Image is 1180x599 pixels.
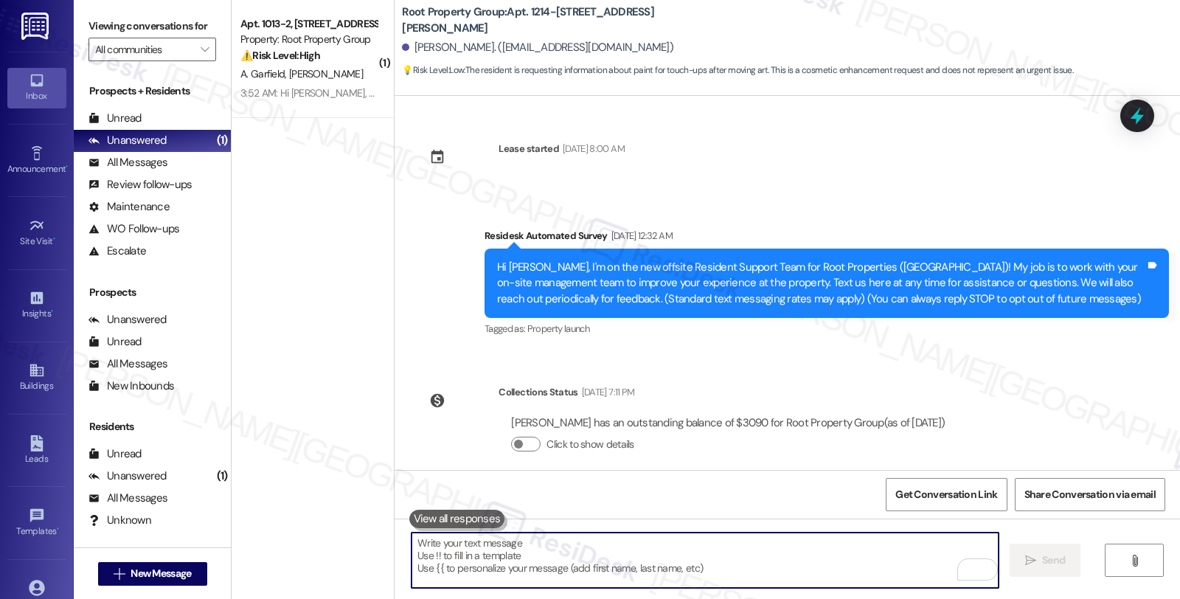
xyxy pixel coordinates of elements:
[1024,487,1156,502] span: Share Conversation via email
[88,15,216,38] label: Viewing conversations for
[608,228,673,243] div: [DATE] 12:32 AM
[240,67,289,80] span: A. Garfield
[485,318,1169,339] div: Tagged as:
[114,568,125,580] i: 
[7,503,66,543] a: Templates •
[213,129,232,152] div: (1)
[1010,544,1081,577] button: Send
[402,63,1073,78] span: : The resident is requesting information about paint for touch-ups after moving art. This is a co...
[485,228,1169,249] div: Residesk Automated Survey
[131,566,191,581] span: New Message
[88,155,167,170] div: All Messages
[66,162,68,172] span: •
[402,64,464,76] strong: 💡 Risk Level: Low
[74,83,231,99] div: Prospects + Residents
[88,513,151,528] div: Unknown
[1042,553,1065,568] span: Send
[213,465,232,488] div: (1)
[895,487,997,502] span: Get Conversation Link
[7,431,66,471] a: Leads
[88,378,174,394] div: New Inbounds
[527,322,589,335] span: Property launch
[88,111,142,126] div: Unread
[240,16,377,32] div: Apt. 1013-2, [STREET_ADDRESS]
[412,533,999,588] textarea: To enrich screen reader interactions, please activate Accessibility in Grammarly extension settings
[7,285,66,325] a: Insights •
[499,384,577,400] div: Collections Status
[201,44,209,55] i: 
[240,32,377,47] div: Property: Root Property Group
[1015,478,1165,511] button: Share Conversation via email
[88,312,167,328] div: Unanswered
[88,334,142,350] div: Unread
[57,524,59,534] span: •
[578,384,635,400] div: [DATE] 7:11 PM
[7,68,66,108] a: Inbox
[88,468,167,484] div: Unanswered
[511,415,945,431] div: [PERSON_NAME] has an outstanding balance of $3090 for Root Property Group (as of [DATE])
[402,4,697,36] b: Root Property Group: Apt. 1214-[STREET_ADDRESS][PERSON_NAME]
[88,221,179,237] div: WO Follow-ups
[88,491,167,506] div: All Messages
[497,260,1145,307] div: Hi [PERSON_NAME], I'm on the new offsite Resident Support Team for Root Properties ([GEOGRAPHIC_D...
[51,306,53,316] span: •
[7,358,66,398] a: Buildings
[499,141,559,156] div: Lease started
[74,285,231,300] div: Prospects
[886,478,1007,511] button: Get Conversation Link
[88,177,192,193] div: Review follow-ups
[1129,555,1140,567] i: 
[1025,555,1036,567] i: 
[402,40,673,55] div: [PERSON_NAME]. ([EMAIL_ADDRESS][DOMAIN_NAME])
[95,38,192,61] input: All communities
[21,13,52,40] img: ResiDesk Logo
[7,213,66,253] a: Site Visit •
[74,419,231,434] div: Residents
[88,199,170,215] div: Maintenance
[98,562,207,586] button: New Message
[289,67,363,80] span: [PERSON_NAME]
[546,437,634,452] label: Click to show details
[88,133,167,148] div: Unanswered
[88,446,142,462] div: Unread
[88,356,167,372] div: All Messages
[88,243,146,259] div: Escalate
[53,234,55,244] span: •
[559,141,625,156] div: [DATE] 8:00 AM
[240,49,320,62] strong: ⚠️ Risk Level: High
